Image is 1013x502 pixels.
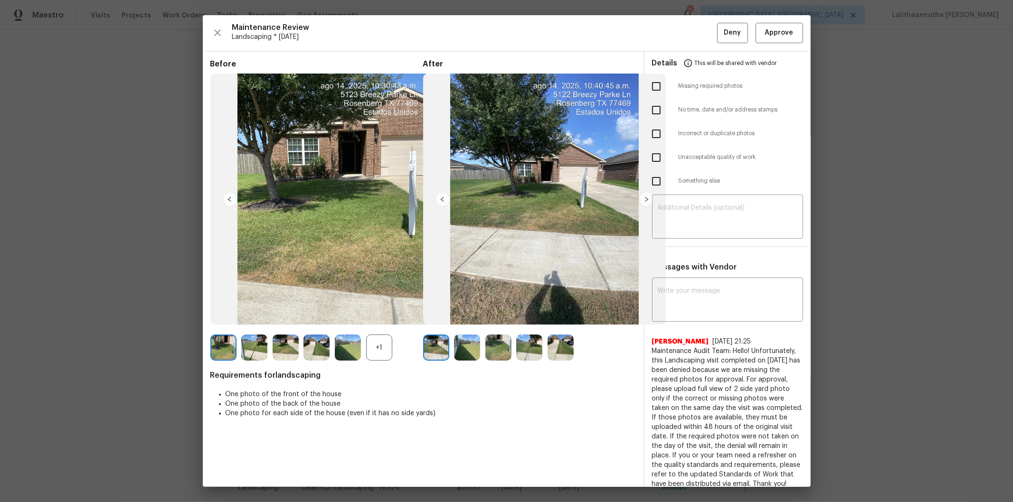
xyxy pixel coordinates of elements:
[756,23,803,43] button: Approve
[765,27,794,39] span: Approve
[210,371,636,380] span: Requirements for landscaping
[226,399,636,409] li: One photo of the back of the house
[679,82,803,90] span: Missing required photos
[232,23,717,32] span: Maintenance Review
[652,337,709,346] span: [PERSON_NAME]
[435,192,450,207] img: left-chevron-button-url
[679,177,803,185] span: Something else
[226,390,636,399] li: One photo of the front of the house
[713,338,751,345] span: [DATE] 21:25
[423,59,636,69] span: After
[724,27,741,39] span: Deny
[644,74,811,98] div: Missing required photos
[679,130,803,138] span: Incorrect or duplicate photos
[652,52,678,74] span: Details
[652,346,803,489] span: Maintenance Audit Team: Hello! Unfortunately, this Landscaping visit completed on [DATE] has been...
[717,23,748,43] button: Deny
[232,32,717,42] span: Landscaping * [DATE]
[644,146,811,169] div: Unacceptable quality of work
[652,263,737,271] span: Messages with Vendor
[644,122,811,146] div: Incorrect or duplicate photos
[695,52,777,74] span: This will be shared with vendor
[644,169,811,193] div: Something else
[210,59,423,69] span: Before
[644,98,811,122] div: No time, date and/or address stamps
[222,192,237,207] img: left-chevron-button-url
[679,153,803,161] span: Unacceptable quality of work
[366,335,392,361] div: +1
[226,409,636,418] li: One photo for each side of the house (even if it has no side yards)
[639,192,654,207] img: right-chevron-button-url
[679,106,803,114] span: No time, date and/or address stamps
